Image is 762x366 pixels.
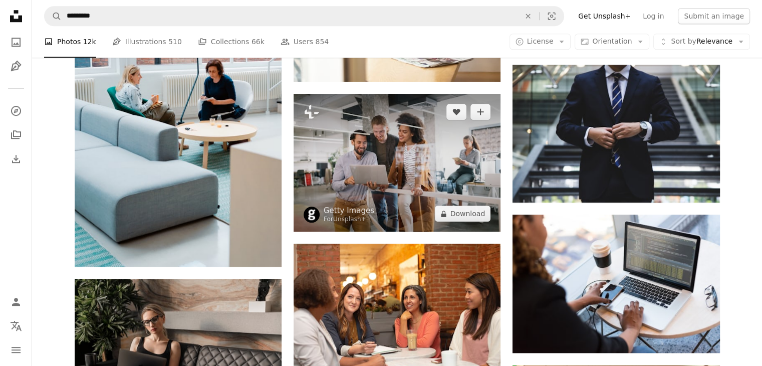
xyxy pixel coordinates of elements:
[678,8,750,24] button: Submit an image
[470,104,490,120] button: Add to Collection
[6,125,26,145] a: Collections
[653,34,750,50] button: Sort byRelevance
[304,207,320,223] img: Go to Getty Images's profile
[540,7,564,26] button: Visual search
[527,38,554,46] span: License
[333,216,366,223] a: Unsplash+
[6,316,26,336] button: Language
[513,279,719,288] a: MacBook Pro
[435,206,491,222] button: Download
[315,37,329,48] span: 854
[198,26,265,58] a: Collections 66k
[168,37,182,48] span: 510
[6,340,26,360] button: Menu
[517,7,539,26] button: Clear
[6,149,26,169] a: Download History
[6,56,26,76] a: Illustrations
[324,216,374,224] div: For
[6,32,26,52] a: Photos
[6,6,26,28] a: Home — Unsplash
[75,343,282,352] a: woman in black tank top wearing sunglasses sitting on black leather couch
[6,292,26,312] a: Log in / Sign up
[671,38,696,46] span: Sort by
[510,34,571,50] button: License
[575,34,649,50] button: Orientation
[281,26,329,58] a: Users 854
[446,104,466,120] button: Like
[294,308,500,317] a: woman in black jacket sitting beside woman in white blazer
[637,8,670,24] a: Log in
[294,94,500,232] img: Software engineers people working on project and programming in company
[324,206,374,216] a: Getty Images
[6,101,26,121] a: Explore
[513,215,719,353] img: MacBook Pro
[671,37,732,47] span: Relevance
[251,37,265,48] span: 66k
[572,8,637,24] a: Get Unsplash+
[75,107,282,116] a: two woman sits on sofa chairs inside house
[112,26,182,58] a: Illustrations 510
[513,129,719,138] a: person standing near the stairs
[294,158,500,167] a: Software engineers people working on project and programming in company
[592,38,632,46] span: Orientation
[44,6,564,26] form: Find visuals sitewide
[45,7,62,26] button: Search Unsplash
[513,65,719,203] img: person standing near the stairs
